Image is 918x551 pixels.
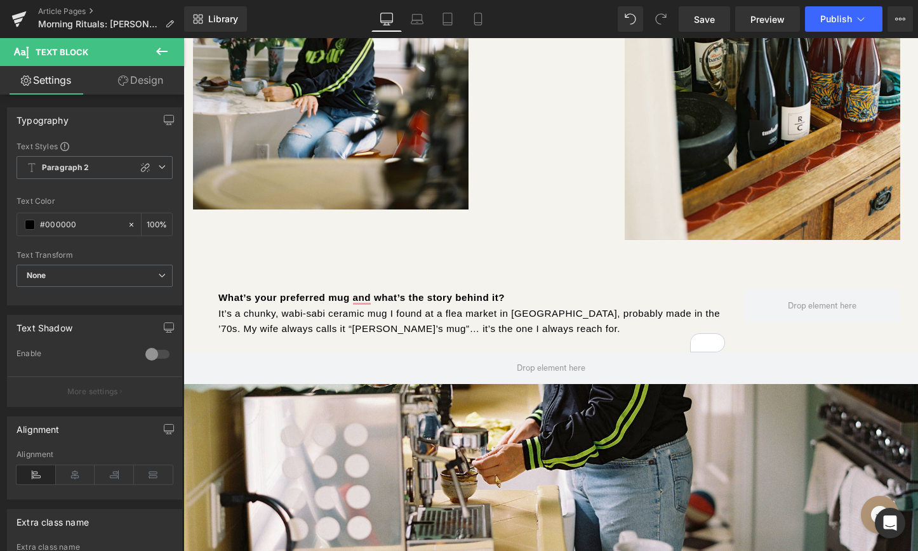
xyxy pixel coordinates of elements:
a: Mobile [463,6,493,32]
div: Text Color [17,197,173,206]
a: Laptop [402,6,432,32]
a: Design [95,66,187,95]
span: Library [208,13,238,25]
span: Morning Rituals: [PERSON_NAME] [38,19,160,29]
input: Color [40,218,121,232]
div: % [142,213,172,236]
div: Text Styles [17,141,173,151]
button: Undo [618,6,643,32]
span: Publish [820,14,852,24]
button: More [888,6,913,32]
b: Paragraph 2 [42,163,90,173]
button: More settings [8,376,182,406]
span: Preview [750,13,785,26]
span: Text Block [36,47,88,57]
b: None [27,270,46,280]
span: Save [694,13,715,26]
div: Text Shadow [17,315,72,333]
div: Alignment [17,450,173,459]
iframe: To enrich screen reader interactions, please activate Accessibility in Grammarly extension settings [183,38,918,551]
p: More settings [67,386,118,397]
button: Publish [805,6,882,32]
div: Typography [17,108,69,126]
iframe: Gorgias live chat messenger [671,453,722,500]
button: Redo [648,6,674,32]
a: Article Pages [38,6,184,17]
a: Tablet [432,6,463,32]
div: Text Transform [17,251,173,260]
a: Desktop [371,6,402,32]
div: Extra class name [17,510,89,528]
div: Alignment [17,417,60,435]
div: Enable [17,349,133,362]
div: Open Intercom Messenger [875,508,905,538]
a: Preview [735,6,800,32]
a: New Library [184,6,247,32]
